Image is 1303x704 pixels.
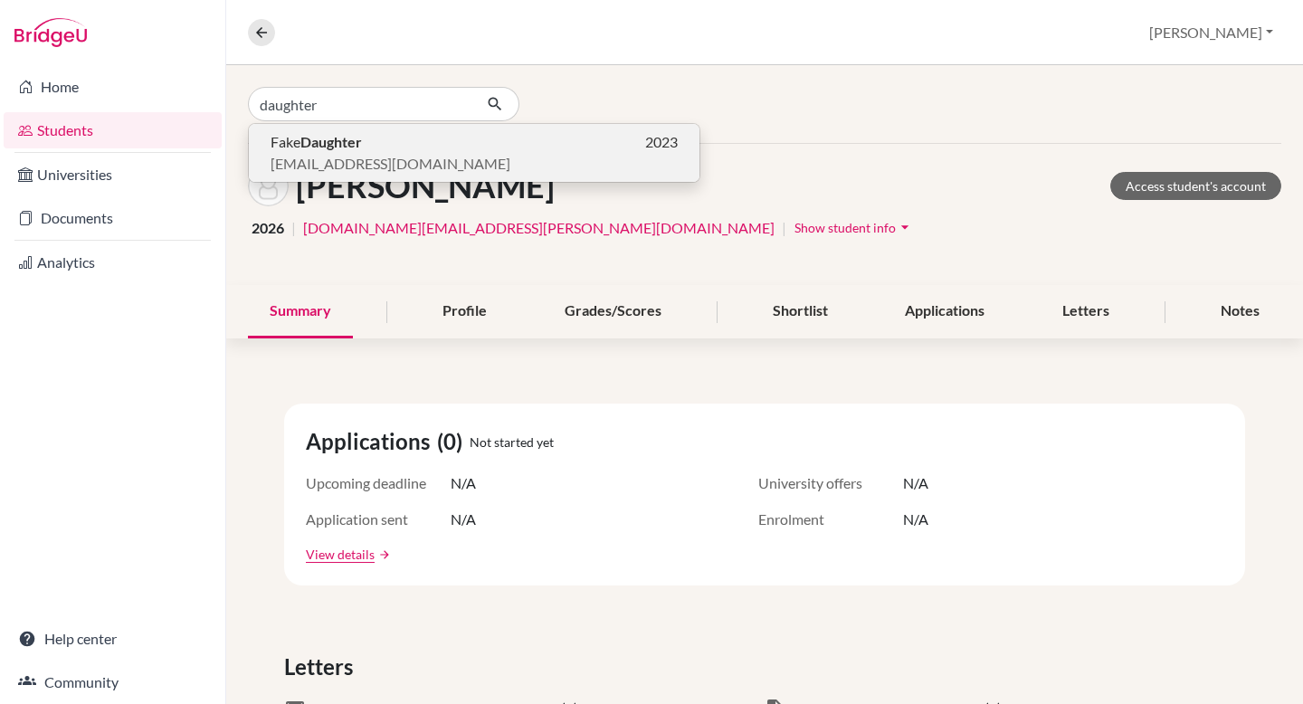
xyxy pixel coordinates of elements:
div: Notes [1199,285,1281,338]
img: Bridge-U [14,18,87,47]
img: Yuvin Kim's avatar [248,166,289,206]
span: [EMAIL_ADDRESS][DOMAIN_NAME] [271,153,510,175]
span: Letters [284,651,360,683]
span: | [782,217,786,239]
a: Help center [4,621,222,657]
div: Shortlist [751,285,850,338]
i: arrow_drop_down [896,218,914,236]
a: Access student's account [1110,172,1281,200]
button: FakeDaughter2023[EMAIL_ADDRESS][DOMAIN_NAME] [249,124,699,182]
a: Documents [4,200,222,236]
a: Analytics [4,244,222,281]
a: arrow_forward [375,548,391,561]
span: Upcoming deadline [306,472,451,494]
button: Show student infoarrow_drop_down [794,214,915,242]
span: N/A [451,472,476,494]
a: Home [4,69,222,105]
span: | [291,217,296,239]
span: Application sent [306,509,451,530]
div: Summary [248,285,353,338]
h1: [PERSON_NAME] [296,166,555,205]
input: Find student by name... [248,87,472,121]
a: Universities [4,157,222,193]
span: N/A [903,472,928,494]
span: 2023 [645,131,678,153]
button: [PERSON_NAME] [1141,15,1281,50]
span: N/A [451,509,476,530]
span: Applications [306,425,437,458]
span: Not started yet [470,433,554,452]
span: Fake [271,131,362,153]
span: Enrolment [758,509,903,530]
span: N/A [903,509,928,530]
span: University offers [758,472,903,494]
a: [DOMAIN_NAME][EMAIL_ADDRESS][PERSON_NAME][DOMAIN_NAME] [303,217,775,239]
span: (0) [437,425,470,458]
span: 2026 [252,217,284,239]
div: Grades/Scores [543,285,683,338]
div: Profile [421,285,509,338]
div: Applications [883,285,1006,338]
a: Community [4,664,222,700]
a: Students [4,112,222,148]
a: View details [306,545,375,564]
b: Daughter [300,133,362,150]
span: Show student info [794,220,896,235]
div: Letters [1041,285,1131,338]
